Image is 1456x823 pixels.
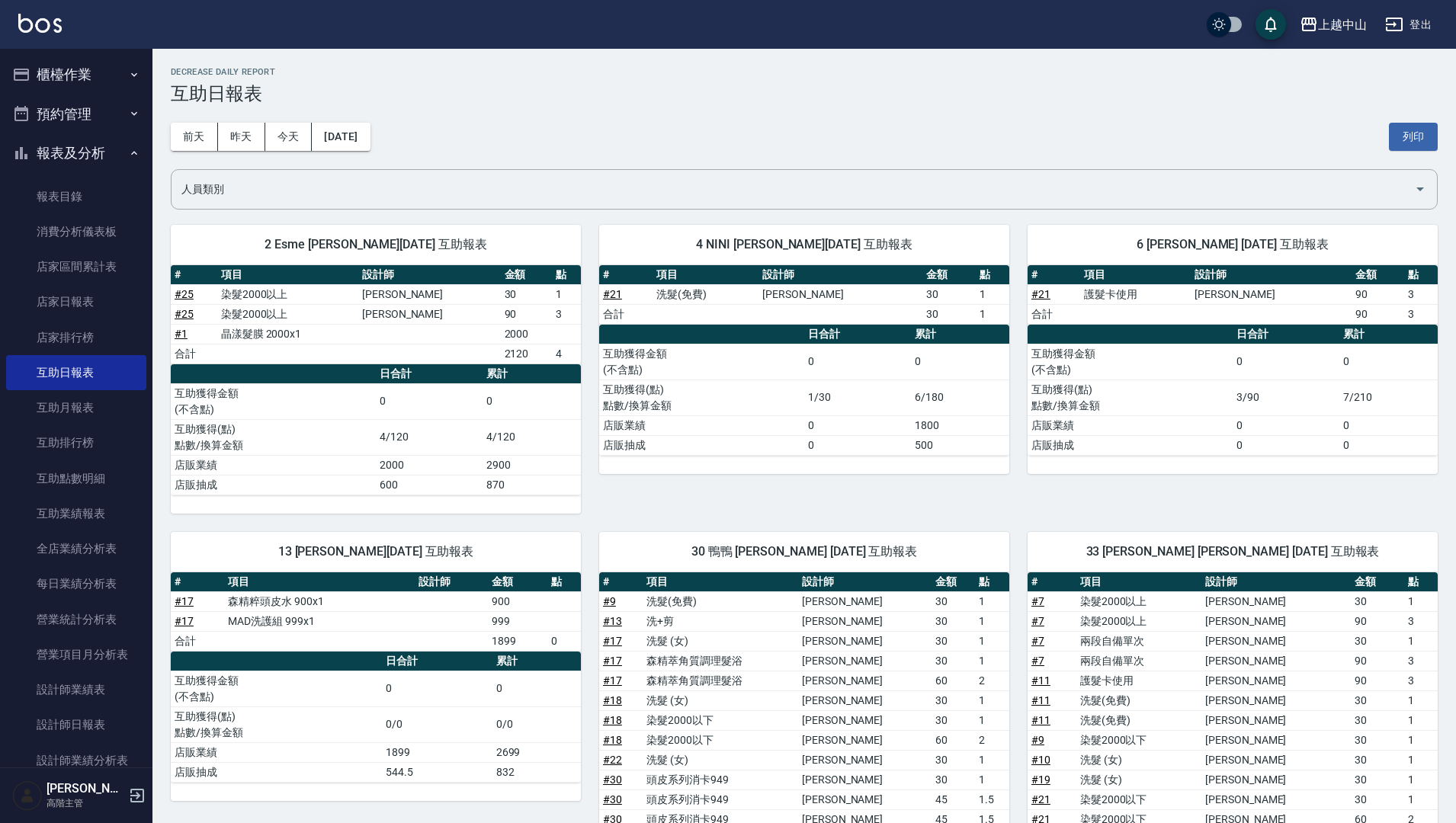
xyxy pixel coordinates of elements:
th: 金額 [501,265,552,285]
a: #17 [603,674,622,687]
td: 兩段自備單次 [1076,651,1201,671]
td: 0 [376,383,483,419]
td: 1 [975,631,1009,651]
p: 高階主管 [47,796,124,810]
td: 30 [1351,750,1404,770]
td: 1/30 [804,379,911,415]
a: 互助日報表 [6,355,146,390]
td: 1899 [488,631,547,651]
a: 店家區間累計表 [6,249,146,284]
button: Open [1408,177,1432,201]
td: 洗髮(免費) [643,591,798,611]
span: 30 鴨鴨 [PERSON_NAME] [DATE] 互助報表 [617,544,991,559]
a: #17 [603,635,622,647]
a: #22 [603,754,622,766]
td: 1 [975,651,1009,671]
th: 金額 [1352,265,1404,285]
td: 染髮2000以上 [217,304,358,324]
th: # [1028,265,1080,285]
th: 項目 [643,572,798,592]
td: [PERSON_NAME] [358,284,501,304]
a: #7 [1031,635,1044,647]
span: 6 [PERSON_NAME] [DATE] 互助報表 [1046,237,1419,252]
td: 1 [975,750,1009,770]
input: 人員名稱 [178,176,1408,203]
td: 1 [976,304,1009,324]
td: [PERSON_NAME] [798,611,932,631]
table: a dense table [171,652,581,783]
td: 60 [932,671,975,690]
th: 項目 [653,265,759,285]
a: 消費分析儀表板 [6,214,146,249]
td: 1 [975,611,1009,631]
button: 上越中山 [1294,9,1373,40]
td: 30 [1351,591,1404,611]
a: 設計師業績表 [6,672,146,707]
td: [PERSON_NAME] [798,671,932,690]
td: 0 [911,344,1009,379]
button: 預約管理 [6,94,146,134]
td: 30 [932,591,975,611]
a: #1 [175,328,188,340]
td: 2000 [376,455,483,475]
td: 60 [932,730,975,750]
td: 3/90 [1233,379,1339,415]
a: #9 [603,595,616,607]
a: #9 [1031,734,1044,746]
td: 1 [1404,750,1438,770]
th: 設計師 [798,572,932,592]
td: 1 [975,710,1009,730]
td: 互助獲得(點) 點數/換算金額 [599,379,804,415]
th: 項目 [1076,572,1201,592]
td: 2900 [483,455,581,475]
th: 累計 [911,325,1009,344]
span: 33 [PERSON_NAME] [PERSON_NAME] [DATE] 互助報表 [1046,544,1419,559]
td: 1 [1404,631,1438,651]
td: 870 [483,475,581,495]
a: 報表目錄 [6,179,146,214]
a: #7 [1031,655,1044,667]
td: [PERSON_NAME] [1191,284,1352,304]
h2: Decrease Daily Report [171,67,1438,77]
span: 4 NINI [PERSON_NAME][DATE] 互助報表 [617,237,991,252]
td: 店販抽成 [1028,435,1233,455]
td: 互助獲得金額 (不含點) [599,344,804,379]
a: #17 [175,615,194,627]
td: 0/0 [492,706,581,742]
th: 項目 [1080,265,1191,285]
a: #7 [1031,595,1044,607]
button: 列印 [1389,123,1438,151]
td: 染髮2000以下 [1076,730,1201,750]
td: 30 [1351,710,1404,730]
table: a dense table [171,572,581,652]
a: 營業項目月分析表 [6,637,146,672]
td: [PERSON_NAME] [1201,690,1351,710]
td: 0 [1233,344,1339,379]
th: 累計 [483,364,581,384]
a: 全店業績分析表 [6,531,146,566]
td: 3 [552,304,581,324]
td: 1.5 [975,789,1009,809]
a: #18 [603,694,622,706]
td: 洗髮 (女) [643,690,798,710]
td: 互助獲得金額 (不含點) [1028,344,1233,379]
a: 設計師業績分析表 [6,743,146,778]
td: MAD洗護組 999x1 [224,611,415,631]
td: 2 [975,671,1009,690]
span: 13 [PERSON_NAME][DATE] 互助報表 [189,544,563,559]
td: 1899 [382,742,492,762]
th: 金額 [488,572,547,592]
td: 90 [1351,611,1404,631]
td: 90 [501,304,552,324]
th: 累計 [1339,325,1438,344]
td: 0 [1339,435,1438,455]
button: 報表及分析 [6,133,146,173]
td: [PERSON_NAME] [1201,710,1351,730]
table: a dense table [171,265,581,364]
td: 30 [1351,690,1404,710]
button: 櫃檯作業 [6,55,146,94]
td: 互助獲得(點) 點數/換算金額 [1028,379,1233,415]
a: #10 [1031,754,1050,766]
th: 日合計 [382,652,492,671]
td: 護髮卡使用 [1080,284,1191,304]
